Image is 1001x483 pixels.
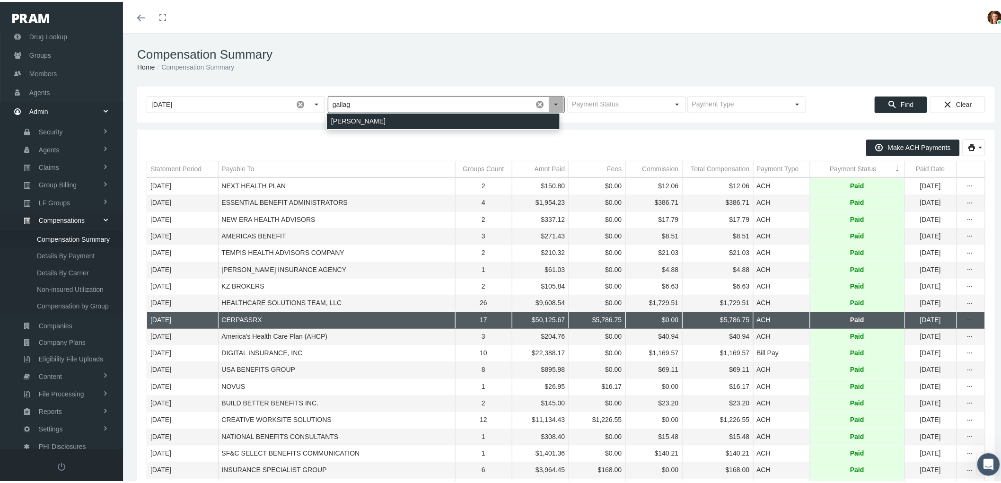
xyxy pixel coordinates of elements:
[147,276,218,293] td: [DATE]
[12,12,49,21] img: PRAM_20_x_78.png
[963,380,978,390] div: more
[686,430,750,439] div: $15.48
[147,243,218,260] td: [DATE]
[753,427,810,443] td: ACH
[218,243,455,260] td: TEMPIS HEALTH ADVISORS COMPANY
[37,296,109,312] span: Compensation by Group
[455,227,512,243] td: 3
[572,380,622,389] div: $16.17
[904,276,957,293] td: [DATE]
[147,427,218,443] td: [DATE]
[753,410,810,427] td: ACH
[963,347,978,356] div: more
[39,211,85,227] span: Compensations
[753,310,810,326] td: ACH
[904,427,957,443] td: [DATE]
[963,414,978,423] div: more
[850,246,864,255] span: Paid
[455,293,512,310] td: 26
[850,213,864,222] span: Paid
[963,430,978,440] div: more
[963,196,978,206] div: Show Compensation actions
[29,44,51,62] span: Groups
[963,230,978,239] div: Show Compensation actions
[463,163,504,172] div: Groups Count
[516,246,565,255] div: $210.32
[963,347,978,356] div: Show Compensation actions
[147,343,218,360] td: [DATE]
[455,243,512,260] td: 2
[455,193,512,210] td: 4
[572,447,622,456] div: $0.00
[850,464,864,473] span: Paid
[963,137,985,154] div: Export Data to XLSX
[572,180,622,189] div: $0.00
[516,280,565,289] div: $105.84
[753,394,810,410] td: ACH
[218,360,455,377] td: USA BENEFITS GROUP
[691,163,750,172] div: Total Compensation
[686,447,750,456] div: $140.21
[963,364,978,373] div: more
[572,330,622,339] div: $0.00
[963,213,978,223] div: more
[572,430,622,439] div: $0.00
[218,227,455,243] td: AMERICAS BENEFIT
[850,280,864,289] span: Paid
[904,159,957,176] td: Column Paid Date
[39,367,62,383] span: Content
[155,60,234,70] li: Compensation Summary
[753,243,810,260] td: ACH
[753,227,810,243] td: ACH
[516,230,565,239] div: $271.43
[569,159,625,176] td: Column Fees
[147,377,218,393] td: [DATE]
[39,140,60,156] span: Agents
[629,213,679,222] div: $17.79
[686,380,750,389] div: $16.17
[753,193,810,210] td: ACH
[904,326,957,343] td: [DATE]
[904,343,957,360] td: [DATE]
[455,443,512,460] td: 1
[29,26,67,44] span: Drug Lookup
[629,297,679,306] div: $1,729.51
[875,95,927,111] div: Find
[147,443,218,460] td: [DATE]
[218,343,455,360] td: DIGITAL INSURANCE, INC
[308,95,325,111] div: Select
[147,394,218,410] td: [DATE]
[888,142,951,149] span: Make ACH Payments
[686,314,750,323] div: $5,786.75
[963,180,978,189] div: more
[147,176,218,193] td: [DATE]
[904,410,957,427] td: [DATE]
[629,330,679,339] div: $40.94
[455,377,512,393] td: 1
[963,280,978,290] div: Show Compensation actions
[147,310,218,326] td: [DATE]
[916,163,945,172] div: Paid Date
[455,210,512,226] td: 2
[629,447,679,456] div: $140.21
[963,246,978,256] div: Show Compensation actions
[327,112,560,127] div: [PERSON_NAME]
[455,260,512,276] td: 1
[930,95,985,111] div: Clear
[572,263,622,272] div: $0.00
[904,394,957,410] td: [DATE]
[548,95,564,111] div: Select
[218,260,455,276] td: [PERSON_NAME] INSURANCE AGENCY
[977,451,1000,474] iframe: Intercom live chat
[39,333,86,349] span: Company Plans
[39,158,59,174] span: Claims
[572,397,622,406] div: $0.00
[147,410,218,427] td: [DATE]
[757,163,799,172] div: Payment Type
[218,176,455,193] td: NEXT HEALTH PLAN
[137,61,155,69] a: Home
[753,360,810,377] td: ACH
[963,247,978,256] div: more
[218,427,455,443] td: NATIONAL BENEFITS CONSULTANTS
[850,347,864,356] span: Paid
